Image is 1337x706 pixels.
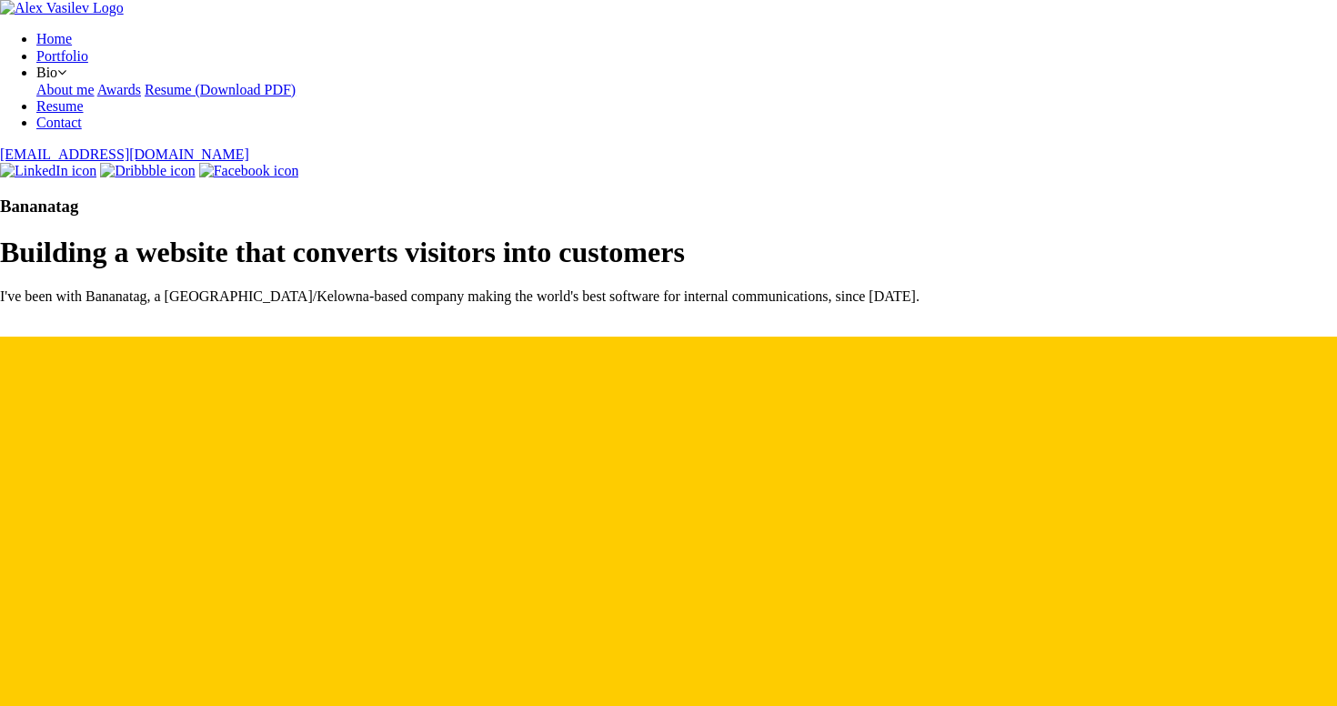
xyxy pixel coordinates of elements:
a: About me [36,82,95,97]
a: Contact [36,115,82,130]
a: Awards [97,82,141,97]
img: Dribbble icon [100,163,195,179]
a: Bio [36,65,66,80]
a: Resume (Download PDF) [145,82,296,97]
a: Home [36,31,72,46]
img: Facebook icon [199,163,299,179]
a: Resume [36,98,84,114]
a: Portfolio [36,48,88,64]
